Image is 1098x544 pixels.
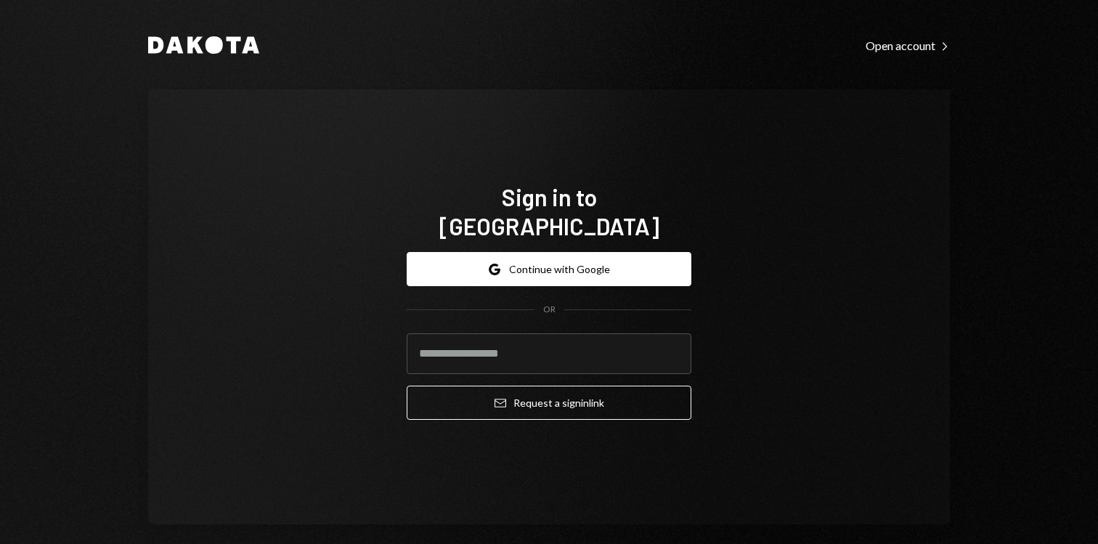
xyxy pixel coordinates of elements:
[407,252,691,286] button: Continue with Google
[407,182,691,240] h1: Sign in to [GEOGRAPHIC_DATA]
[407,386,691,420] button: Request a signinlink
[866,37,950,53] a: Open account
[543,304,556,316] div: OR
[866,38,950,53] div: Open account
